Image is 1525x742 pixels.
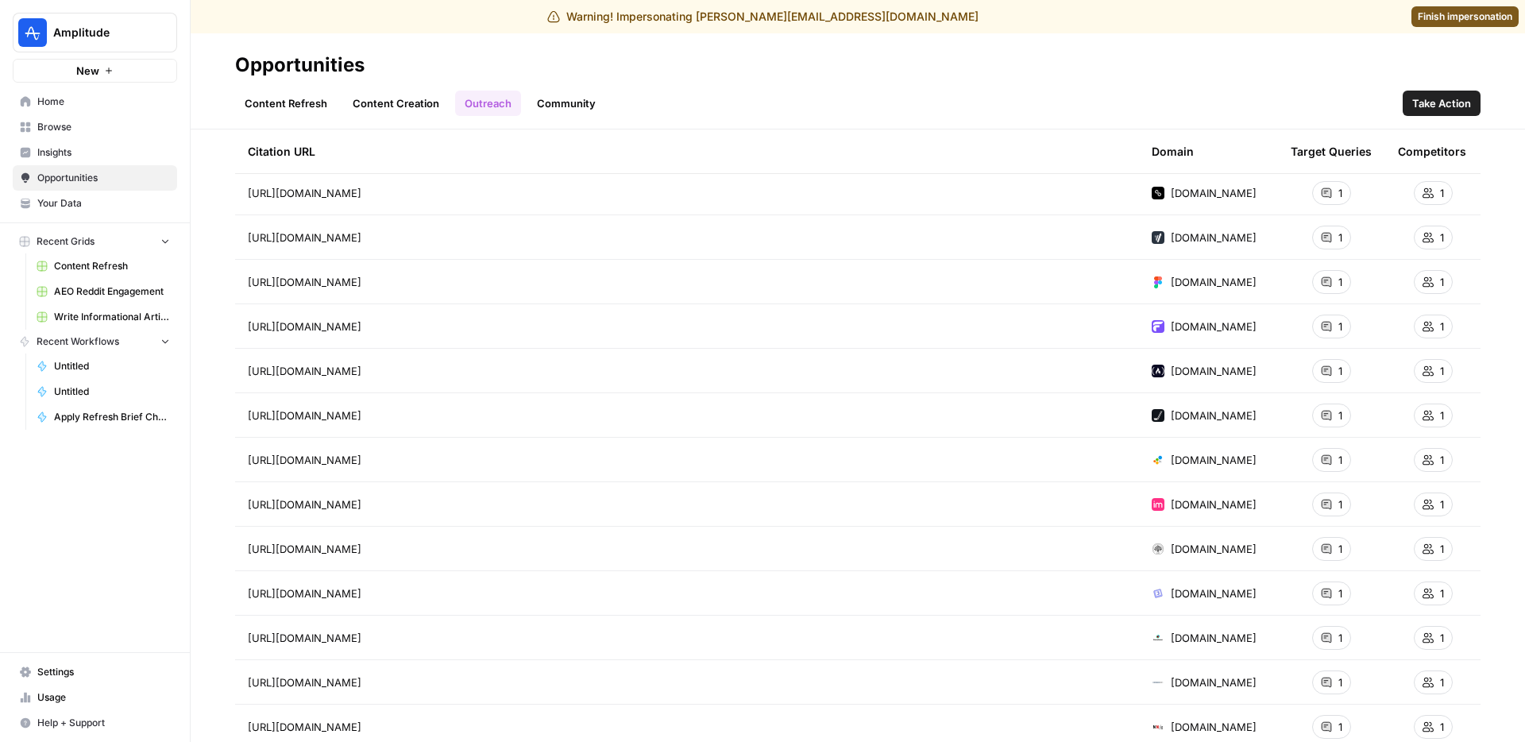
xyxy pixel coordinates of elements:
[1171,630,1257,646] span: [DOMAIN_NAME]
[1152,365,1164,377] img: domains-21247.jpg
[455,91,521,116] a: Outreach
[1338,185,1342,201] span: 1
[248,585,361,601] span: [URL][DOMAIN_NAME]
[54,310,170,324] span: Write Informational Article
[1338,719,1342,735] span: 1
[1171,719,1257,735] span: [DOMAIN_NAME]
[1152,276,1164,288] img: domains-5073.jpg
[1338,452,1342,468] span: 1
[1440,185,1444,201] span: 1
[1338,630,1342,646] span: 1
[13,59,177,83] button: New
[1338,274,1342,290] span: 1
[1440,230,1444,245] span: 1
[37,196,170,211] span: Your Data
[1338,230,1342,245] span: 1
[1152,129,1194,173] div: Domain
[1440,585,1444,601] span: 1
[248,630,361,646] span: [URL][DOMAIN_NAME]
[248,408,361,423] span: [URL][DOMAIN_NAME]
[1171,319,1257,334] span: [DOMAIN_NAME]
[37,145,170,160] span: Insights
[1171,497,1257,512] span: [DOMAIN_NAME]
[1440,630,1444,646] span: 1
[29,354,177,379] a: Untitled
[1152,454,1164,466] img: domains-451596.jpg
[1440,541,1444,557] span: 1
[235,52,365,78] div: Opportunities
[248,230,361,245] span: [URL][DOMAIN_NAME]
[37,334,119,349] span: Recent Workflows
[248,674,361,690] span: [URL][DOMAIN_NAME]
[1171,185,1257,201] span: [DOMAIN_NAME]
[547,9,979,25] div: Warning! Impersonating [PERSON_NAME][EMAIL_ADDRESS][DOMAIN_NAME]
[1338,585,1342,601] span: 1
[1152,676,1164,689] img: domains-2275666.jpg
[1152,187,1164,199] img: domains-1896147.jpg
[1171,363,1257,379] span: [DOMAIN_NAME]
[1440,452,1444,468] span: 1
[37,665,170,679] span: Settings
[54,359,170,373] span: Untitled
[13,114,177,140] a: Browse
[1171,230,1257,245] span: [DOMAIN_NAME]
[37,95,170,109] span: Home
[1398,129,1466,173] div: Competitors
[235,91,337,116] a: Content Refresh
[1152,632,1164,644] img: domains-161968.jpg
[37,690,170,705] span: Usage
[1171,408,1257,423] span: [DOMAIN_NAME]
[1440,497,1444,512] span: 1
[13,710,177,736] button: Help + Support
[54,385,170,399] span: Untitled
[1440,719,1444,735] span: 1
[248,541,361,557] span: [URL][DOMAIN_NAME]
[1440,363,1444,379] span: 1
[1338,319,1342,334] span: 1
[13,89,177,114] a: Home
[1171,274,1257,290] span: [DOMAIN_NAME]
[1440,408,1444,423] span: 1
[248,363,361,379] span: [URL][DOMAIN_NAME]
[248,497,361,512] span: [URL][DOMAIN_NAME]
[13,191,177,216] a: Your Data
[343,91,449,116] a: Content Creation
[248,719,361,735] span: [URL][DOMAIN_NAME]
[1171,585,1257,601] span: [DOMAIN_NAME]
[54,284,170,299] span: AEO Reddit Engagement
[29,304,177,330] a: Write Informational Article
[13,659,177,685] a: Settings
[1171,452,1257,468] span: [DOMAIN_NAME]
[37,171,170,185] span: Opportunities
[29,404,177,430] a: Apply Refresh Brief Changes
[29,379,177,404] a: Untitled
[1171,541,1257,557] span: [DOMAIN_NAME]
[1152,409,1164,422] img: domains-30455.jpg
[53,25,149,41] span: Amplitude
[1412,95,1471,111] span: Take Action
[13,685,177,710] a: Usage
[248,129,1126,173] div: Citation URL
[54,259,170,273] span: Content Refresh
[1403,91,1481,116] button: Take Action
[248,274,361,290] span: [URL][DOMAIN_NAME]
[13,230,177,253] button: Recent Grids
[248,185,361,201] span: [URL][DOMAIN_NAME]
[1411,6,1519,27] a: Finish impersonation
[1440,274,1444,290] span: 1
[1338,541,1342,557] span: 1
[1171,674,1257,690] span: [DOMAIN_NAME]
[1152,231,1164,244] img: domains-14025.jpg
[76,63,99,79] span: New
[248,319,361,334] span: [URL][DOMAIN_NAME]
[1152,587,1164,600] img: domains-31587.jpg
[248,452,361,468] span: [URL][DOMAIN_NAME]
[1440,674,1444,690] span: 1
[13,330,177,354] button: Recent Workflows
[29,253,177,279] a: Content Refresh
[13,13,177,52] button: Workspace: Amplitude
[1338,408,1342,423] span: 1
[527,91,605,116] a: Community
[37,234,95,249] span: Recent Grids
[37,120,170,134] span: Browse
